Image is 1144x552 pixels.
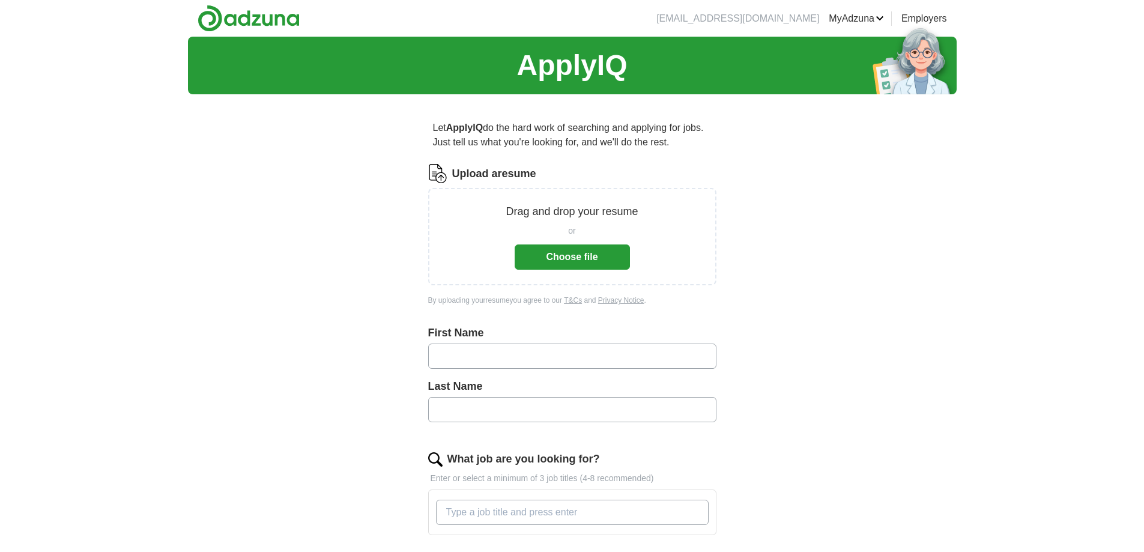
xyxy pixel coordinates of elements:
[901,11,947,26] a: Employers
[506,204,638,220] p: Drag and drop your resume
[446,123,483,133] strong: ApplyIQ
[452,166,536,182] label: Upload a resume
[428,325,716,341] label: First Name
[428,295,716,306] div: By uploading your resume you agree to our and .
[428,164,447,183] img: CV Icon
[428,378,716,395] label: Last Name
[568,225,575,237] span: or
[428,472,716,485] p: Enter or select a minimum of 3 job titles (4-8 recommended)
[447,451,600,467] label: What job are you looking for?
[198,5,300,32] img: Adzuna logo
[598,296,644,305] a: Privacy Notice
[656,11,819,26] li: [EMAIL_ADDRESS][DOMAIN_NAME]
[428,116,716,154] p: Let do the hard work of searching and applying for jobs. Just tell us what you're looking for, an...
[516,44,627,87] h1: ApplyIQ
[428,452,443,467] img: search.png
[564,296,582,305] a: T&Cs
[829,11,884,26] a: MyAdzuna
[515,244,630,270] button: Choose file
[436,500,709,525] input: Type a job title and press enter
